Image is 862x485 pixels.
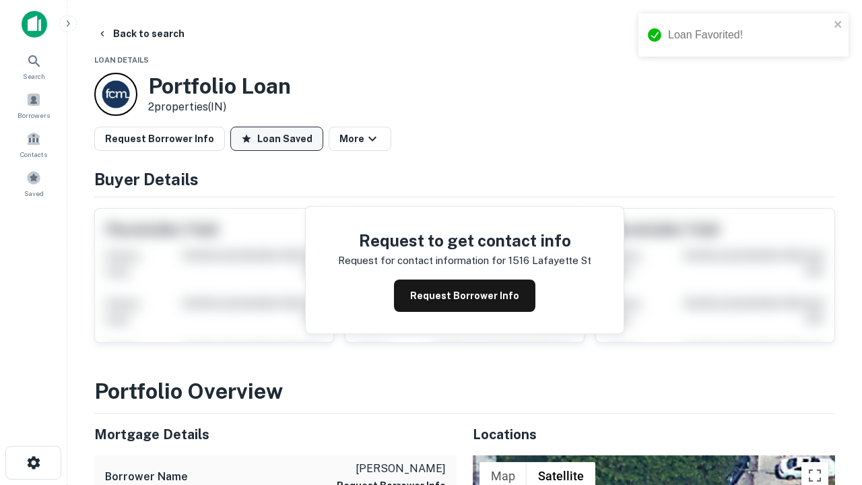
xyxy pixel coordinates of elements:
[94,375,835,408] h3: Portfolio Overview
[24,188,44,199] span: Saved
[230,127,323,151] button: Loan Saved
[105,469,188,485] h6: Borrower Name
[338,228,591,253] h4: Request to get contact info
[4,87,63,123] a: Borrowers
[337,461,446,477] p: [PERSON_NAME]
[834,19,843,32] button: close
[394,280,535,312] button: Request Borrower Info
[94,167,835,191] h4: Buyer Details
[20,149,47,160] span: Contacts
[668,27,830,43] div: Loan Favorited!
[329,127,391,151] button: More
[148,73,291,99] h3: Portfolio Loan
[508,253,591,269] p: 1516 lafayette st
[4,126,63,162] a: Contacts
[23,71,45,82] span: Search
[22,11,47,38] img: capitalize-icon.png
[94,424,457,445] h5: Mortgage Details
[4,165,63,201] a: Saved
[18,110,50,121] span: Borrowers
[4,48,63,84] a: Search
[92,22,190,46] button: Back to search
[473,424,835,445] h5: Locations
[795,377,862,442] iframe: Chat Widget
[94,127,225,151] button: Request Borrower Info
[338,253,506,269] p: Request for contact information for
[94,56,149,64] span: Loan Details
[148,99,291,115] p: 2 properties (IN)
